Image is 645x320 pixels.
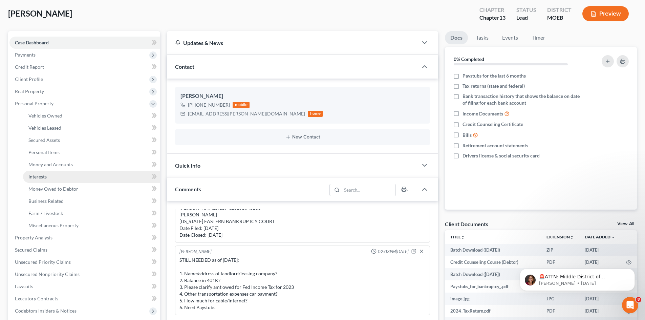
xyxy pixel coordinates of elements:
button: Preview [582,6,629,21]
div: MOEB [547,14,572,22]
div: Lead [516,14,536,22]
div: Updates & News [175,39,410,46]
span: Money and Accounts [28,162,73,167]
span: Drivers license & social security card [463,152,540,159]
span: Secured Claims [15,247,47,253]
a: Unsecured Priority Claims [9,256,160,268]
i: unfold_more [570,235,574,239]
div: Chapter [479,14,506,22]
a: Events [497,31,523,44]
span: Codebtors Insiders & Notices [15,308,77,314]
div: Chapter [479,6,506,14]
td: ZIP [541,244,579,256]
span: Client Profile [15,76,43,82]
div: Client Documents [445,220,488,228]
span: Tax returns (state and federal) [463,83,525,89]
div: [PERSON_NAME] [179,249,212,255]
a: Extensionunfold_more [546,234,574,239]
div: [EMAIL_ADDRESS][PERSON_NAME][DOMAIN_NAME] [188,110,305,117]
span: Unsecured Nonpriority Claims [15,271,80,277]
span: Money Owed to Debtor [28,186,78,192]
div: STILL NEEDED as of [DATE]: 1. Name/address of landlord/leasing company? 2. Balance in 401K? 3. Pl... [179,257,426,311]
a: Credit Report [9,61,160,73]
span: Vehicles Owned [28,113,62,119]
span: Miscellaneous Property [28,222,79,228]
a: Vehicles Leased [23,122,160,134]
span: Personal Property [15,101,53,106]
td: image.jpg [445,293,541,305]
a: Date Added expand_more [585,234,615,239]
button: New Contact [180,134,425,140]
i: unfold_more [461,235,465,239]
span: Lawsuits [15,283,33,289]
td: Credit Counseling Course (Debtor) [445,256,541,268]
span: Retirement account statements [463,142,528,149]
td: Batch Download ([DATE]) [445,244,541,256]
div: home [308,111,323,117]
a: Secured Assets [23,134,160,146]
a: Business Related [23,195,160,207]
span: Business Related [28,198,64,204]
span: Secured Assets [28,137,60,143]
i: expand_more [611,235,615,239]
a: Money and Accounts [23,158,160,171]
a: Property Analysis [9,232,160,244]
a: Secured Claims [9,244,160,256]
span: Interests [28,174,47,179]
a: Vehicles Owned [23,110,160,122]
a: Money Owed to Debtor [23,183,160,195]
span: [PERSON_NAME] [8,8,72,18]
a: Farm / Livestock [23,207,160,219]
span: Contact [175,63,194,70]
span: Real Property [15,88,44,94]
a: Lawsuits [9,280,160,293]
a: View All [617,221,634,226]
span: Property Analysis [15,235,52,240]
span: Quick Info [175,162,200,169]
a: Executory Contracts [9,293,160,305]
a: Case Dashboard [9,37,160,49]
a: Unsecured Nonpriority Claims [9,268,160,280]
a: Titleunfold_more [450,234,465,239]
span: Executory Contracts [15,296,58,301]
span: 02:03PM[DATE] [378,249,409,255]
span: Credit Report [15,64,44,70]
td: Batch Download ([DATE]) [445,268,541,280]
span: 13 [499,14,506,21]
iframe: Intercom live chat [622,297,638,313]
span: 8 [636,297,641,302]
span: Case Dashboard [15,40,49,45]
a: Interests [23,171,160,183]
span: Vehicles Leased [28,125,61,131]
a: Miscellaneous Property [23,219,160,232]
strong: 0% Completed [454,56,484,62]
span: Paystubs for the last 6 months [463,72,526,79]
input: Search... [342,184,396,196]
a: Tasks [471,31,494,44]
a: Personal Items [23,146,160,158]
td: [DATE] [579,305,621,317]
span: Comments [175,186,201,192]
div: [PHONE_NUMBER] [188,102,230,108]
span: Income Documents [463,110,503,117]
td: Paystubs_for_bankruptcy_.pdf [445,280,541,293]
a: Timer [526,31,551,44]
iframe: Intercom notifications message [510,254,645,302]
a: Docs [445,31,468,44]
td: 2024_TaxReturn.pdf [445,305,541,317]
span: Farm / Livestock [28,210,63,216]
td: PDF [541,305,579,317]
div: [PERSON_NAME] [180,92,425,100]
span: Bills [463,132,472,138]
div: mobile [233,102,250,108]
div: Status [516,6,536,14]
span: Unsecured Priority Claims [15,259,71,265]
span: Bank transaction history that shows the balance on date of filing for each bank account [463,93,583,106]
span: Payments [15,52,36,58]
span: Credit Counseling Certificate [463,121,523,128]
span: Personal Items [28,149,60,155]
